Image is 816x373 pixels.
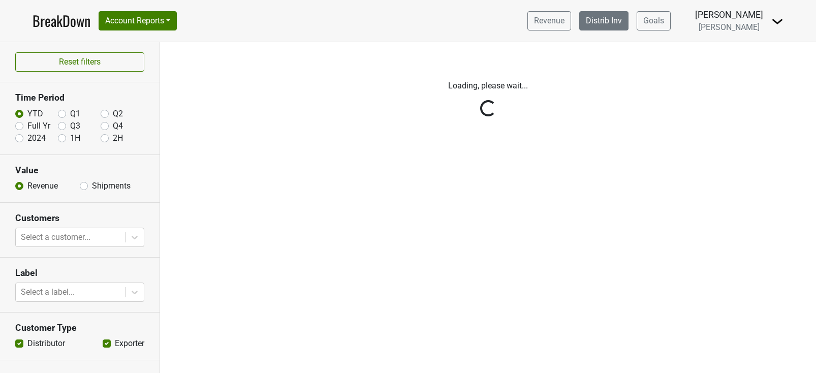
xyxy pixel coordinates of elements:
img: Dropdown Menu [771,15,783,27]
a: BreakDown [33,10,90,32]
span: [PERSON_NAME] [699,22,760,32]
button: Account Reports [99,11,177,30]
a: Revenue [527,11,571,30]
a: Distrib Inv [579,11,629,30]
p: Loading, please wait... [206,80,770,92]
div: [PERSON_NAME] [695,8,763,21]
a: Goals [637,11,671,30]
